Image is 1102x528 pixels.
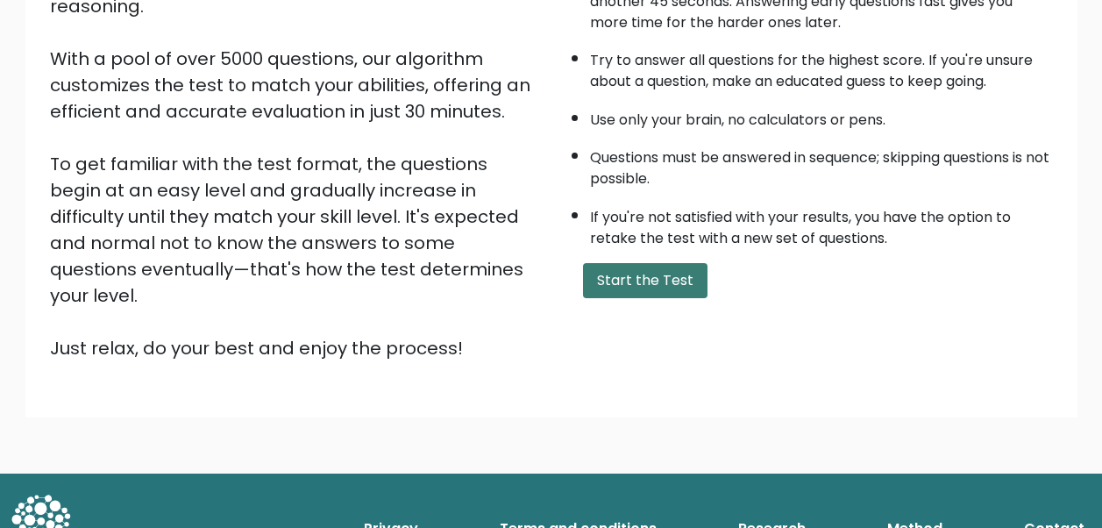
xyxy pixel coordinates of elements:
[590,139,1053,189] li: Questions must be answered in sequence; skipping questions is not possible.
[590,101,1053,131] li: Use only your brain, no calculators or pens.
[590,198,1053,249] li: If you're not satisfied with your results, you have the option to retake the test with a new set ...
[590,41,1053,92] li: Try to answer all questions for the highest score. If you're unsure about a question, make an edu...
[583,263,707,298] button: Start the Test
